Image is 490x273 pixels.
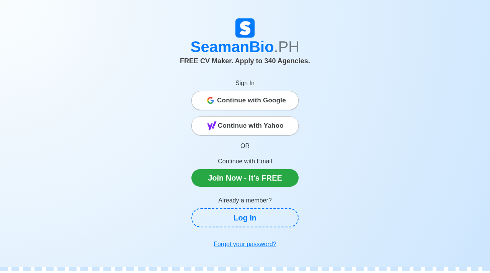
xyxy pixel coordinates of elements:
u: Forgot your password? [214,241,276,247]
a: Log In [191,208,299,227]
a: Forgot your password? [191,237,299,252]
button: Continue with Yahoo [191,116,299,135]
span: .PH [274,38,300,55]
h1: SeamanBio [33,38,457,56]
p: Continue with Email [191,157,299,166]
p: Already a member? [191,196,299,205]
a: Join Now - It's FREE [191,169,299,187]
span: FREE CV Maker. Apply to 340 Agencies. [180,57,310,65]
p: OR [191,141,299,151]
span: Continue with Google [217,93,286,108]
button: Continue with Google [191,91,299,110]
img: Logo [235,18,255,38]
span: Continue with Yahoo [218,118,284,133]
p: Sign In [191,79,299,88]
